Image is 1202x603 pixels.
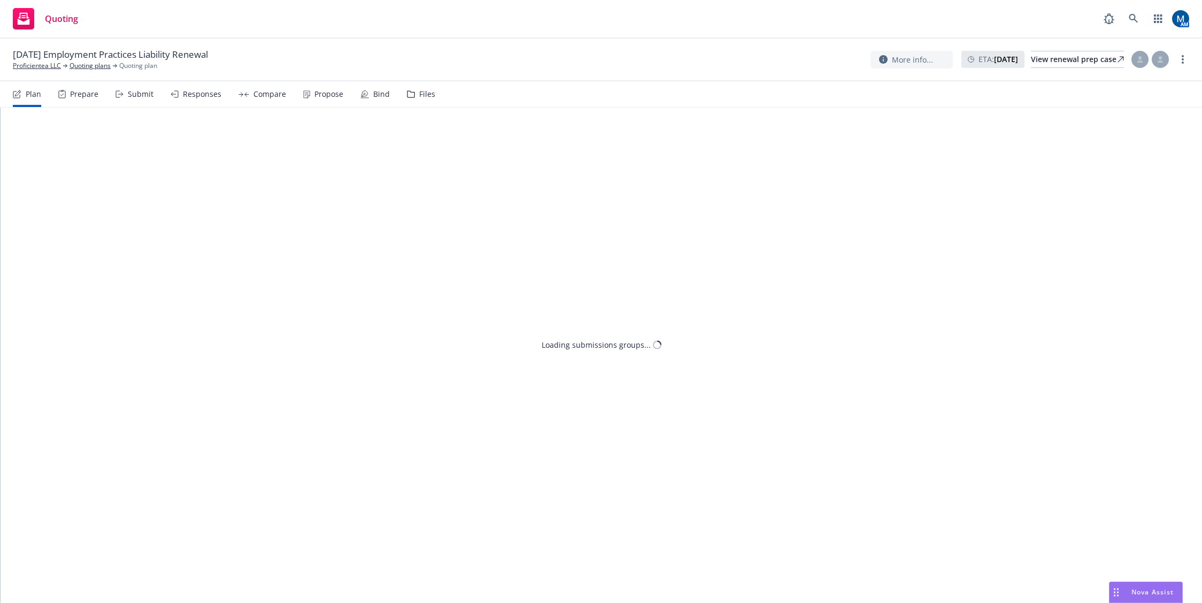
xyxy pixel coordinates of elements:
[13,48,208,61] span: [DATE] Employment Practices Liability Renewal
[26,90,41,98] div: Plan
[314,90,343,98] div: Propose
[1176,53,1189,66] a: more
[1109,582,1123,602] div: Drag to move
[373,90,390,98] div: Bind
[183,90,221,98] div: Responses
[1123,8,1144,29] a: Search
[1131,587,1174,597] span: Nova Assist
[870,51,953,68] button: More info...
[70,61,111,71] a: Quoting plans
[70,90,98,98] div: Prepare
[253,90,286,98] div: Compare
[1031,51,1124,68] a: View renewal prep case
[994,54,1018,64] strong: [DATE]
[128,90,153,98] div: Submit
[9,4,82,34] a: Quoting
[1172,10,1189,27] img: photo
[45,14,78,23] span: Quoting
[1031,51,1124,67] div: View renewal prep case
[892,54,933,65] span: More info...
[1098,8,1120,29] a: Report a Bug
[13,61,61,71] a: Proficientea LLC
[978,54,1018,65] span: ETA :
[119,61,157,71] span: Quoting plan
[1109,582,1183,603] button: Nova Assist
[542,339,651,350] div: Loading submissions groups...
[1147,8,1169,29] a: Switch app
[419,90,435,98] div: Files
